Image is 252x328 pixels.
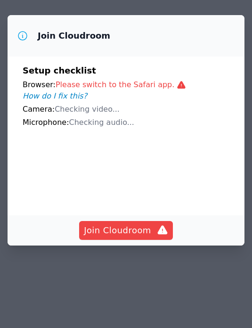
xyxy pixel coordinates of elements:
[23,90,87,102] button: How do I fix this?
[55,105,120,114] span: Checking video...
[79,221,173,240] button: Join Cloudroom
[23,118,69,127] span: Microphone:
[38,30,110,41] h3: Join Cloudroom
[84,224,168,237] span: Join Cloudroom
[69,118,134,127] span: Checking audio...
[23,66,96,75] span: Setup checklist
[23,105,55,114] span: Camera:
[56,80,190,89] span: Please switch to the Safari app.
[23,80,56,89] span: Browser:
